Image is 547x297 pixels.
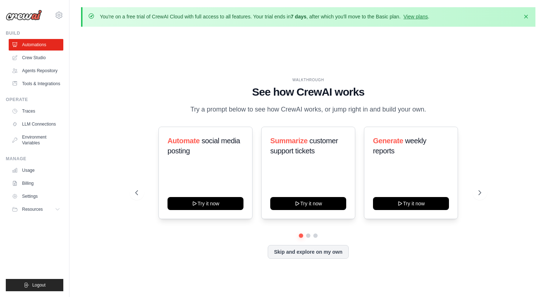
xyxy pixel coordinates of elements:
a: Traces [9,105,63,117]
a: Agents Repository [9,65,63,77]
span: social media posting [168,137,240,155]
button: Logout [6,279,63,291]
div: Manage [6,156,63,162]
p: Try a prompt below to see how CrewAI works, or jump right in and build your own. [187,104,430,115]
a: LLM Connections [9,118,63,130]
button: Try it now [270,197,346,210]
div: WALKTHROUGH [135,77,482,83]
a: Settings [9,191,63,202]
a: View plans [403,14,428,19]
img: Logo [6,10,42,21]
button: Resources [9,204,63,215]
span: weekly reports [373,137,426,155]
span: Automate [168,137,200,145]
div: Build [6,30,63,36]
span: Summarize [270,137,308,145]
button: Try it now [168,197,243,210]
span: customer support tickets [270,137,338,155]
span: Resources [22,206,43,212]
button: Try it now [373,197,449,210]
button: Skip and explore on my own [268,245,348,259]
span: Generate [373,137,403,145]
strong: 7 days [291,14,306,19]
a: Environment Variables [9,131,63,149]
a: Usage [9,165,63,176]
div: Operate [6,97,63,102]
h1: See how CrewAI works [135,86,482,99]
a: Billing [9,178,63,189]
p: You're on a free trial of CrewAI Cloud with full access to all features. Your trial ends in , aft... [100,13,429,20]
a: Tools & Integrations [9,78,63,89]
a: Crew Studio [9,52,63,64]
a: Automations [9,39,63,51]
span: Logout [32,282,46,288]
